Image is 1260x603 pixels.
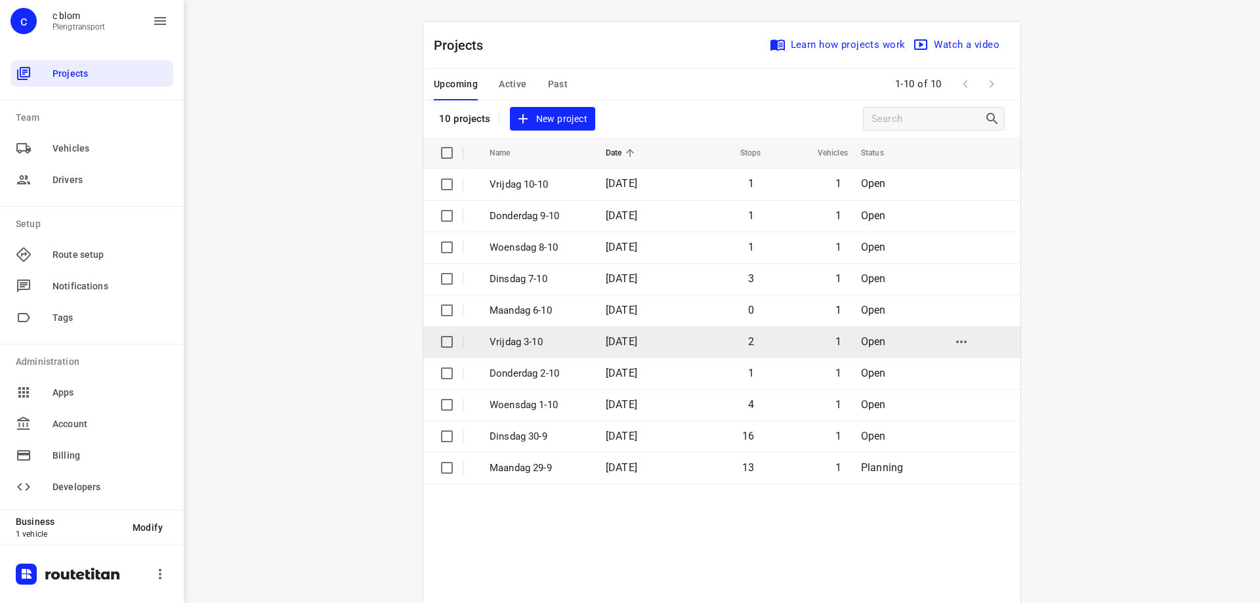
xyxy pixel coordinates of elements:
[52,67,168,81] span: Projects
[835,241,841,253] span: 1
[748,398,754,411] span: 4
[10,411,173,437] div: Account
[861,209,886,222] span: Open
[490,209,586,224] p: Donderdag 9-10
[742,461,754,474] span: 13
[490,461,586,476] p: Maandag 29-9
[861,430,886,442] span: Open
[606,304,637,316] span: [DATE]
[52,280,168,293] span: Notifications
[10,60,173,87] div: Projects
[835,398,841,411] span: 1
[861,177,886,190] span: Open
[52,248,168,262] span: Route setup
[490,303,586,318] p: Maandag 6-10
[10,135,173,161] div: Vehicles
[490,240,586,255] p: Woensdag 8-10
[490,429,586,444] p: Dinsdag 30-9
[861,367,886,379] span: Open
[16,355,173,369] p: Administration
[723,145,761,161] span: Stops
[861,241,886,253] span: Open
[10,442,173,468] div: Billing
[510,107,595,131] button: New project
[748,367,754,379] span: 1
[606,430,637,442] span: [DATE]
[10,474,173,500] div: Developers
[52,386,168,400] span: Apps
[490,366,586,381] p: Donderdag 2-10
[10,8,37,34] div: c
[16,530,122,539] p: 1 vehicle
[490,177,586,192] p: Vrijdag 10-10
[490,335,586,350] p: Vrijdag 3-10
[984,111,1004,127] div: Search
[742,430,754,442] span: 16
[748,177,754,190] span: 1
[748,241,754,253] span: 1
[490,398,586,413] p: Woensdag 1-10
[10,241,173,268] div: Route setup
[835,461,841,474] span: 1
[835,367,841,379] span: 1
[748,304,754,316] span: 0
[52,10,106,21] p: c blom
[52,417,168,431] span: Account
[606,398,637,411] span: [DATE]
[606,145,639,161] span: Date
[606,241,637,253] span: [DATE]
[52,449,168,463] span: Billing
[518,111,587,127] span: New project
[548,76,568,93] span: Past
[748,272,754,285] span: 3
[10,304,173,331] div: Tags
[606,209,637,222] span: [DATE]
[10,379,173,405] div: Apps
[122,516,173,539] button: Modify
[978,71,1005,97] span: Next Page
[748,335,754,348] span: 2
[871,109,984,129] input: Search projects
[861,272,886,285] span: Open
[133,522,163,533] span: Modify
[835,209,841,222] span: 1
[16,111,173,125] p: Team
[490,272,586,287] p: Dinsdag 7-10
[861,335,886,348] span: Open
[52,142,168,156] span: Vehicles
[490,145,528,161] span: Name
[52,22,106,31] p: Plengtransport
[606,335,637,348] span: [DATE]
[606,461,637,474] span: [DATE]
[952,71,978,97] span: Previous Page
[606,177,637,190] span: [DATE]
[52,173,168,187] span: Drivers
[861,461,903,474] span: Planning
[16,217,173,231] p: Setup
[835,430,841,442] span: 1
[434,76,478,93] span: Upcoming
[434,35,494,55] p: Projects
[861,398,886,411] span: Open
[861,145,901,161] span: Status
[10,167,173,193] div: Drivers
[499,76,526,93] span: Active
[835,335,841,348] span: 1
[16,516,122,527] p: Business
[52,311,168,325] span: Tags
[10,273,173,299] div: Notifications
[890,70,947,98] span: 1-10 of 10
[835,272,841,285] span: 1
[52,480,168,494] span: Developers
[835,304,841,316] span: 1
[801,145,848,161] span: Vehicles
[439,113,491,125] p: 10 projects
[606,367,637,379] span: [DATE]
[748,209,754,222] span: 1
[606,272,637,285] span: [DATE]
[861,304,886,316] span: Open
[835,177,841,190] span: 1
